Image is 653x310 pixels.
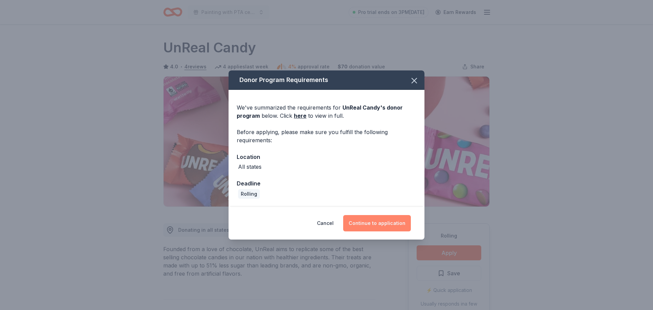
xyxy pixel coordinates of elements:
[294,112,306,120] a: here
[238,163,262,171] div: All states
[343,215,411,231] button: Continue to application
[317,215,334,231] button: Cancel
[229,70,424,90] div: Donor Program Requirements
[237,103,416,120] div: We've summarized the requirements for below. Click to view in full.
[237,179,416,188] div: Deadline
[237,152,416,161] div: Location
[237,128,416,144] div: Before applying, please make sure you fulfill the following requirements:
[238,189,260,199] div: Rolling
